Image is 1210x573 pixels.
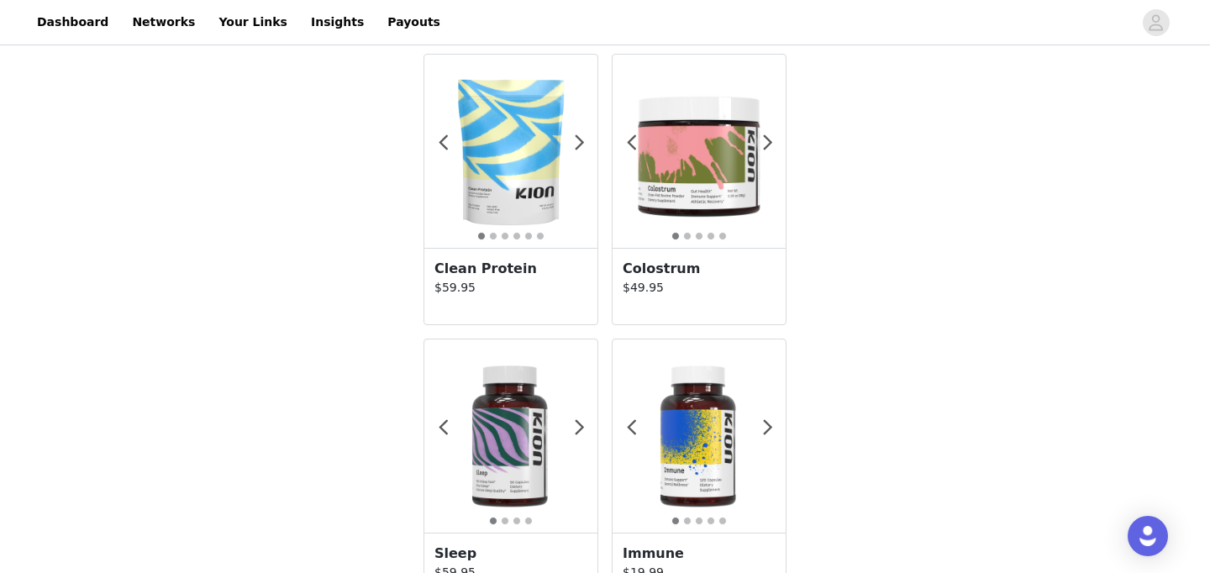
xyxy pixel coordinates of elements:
button: 5 [718,517,727,525]
button: 3 [695,232,703,240]
button: 3 [695,517,703,525]
button: 3 [513,517,521,525]
p: $59.95 [434,279,587,297]
h3: Immune [623,544,776,564]
button: 4 [524,517,533,525]
a: Insights [301,3,374,41]
button: 2 [489,232,497,240]
button: 1 [489,517,497,525]
img: #flavor_smooth_vanilla [424,65,597,238]
a: Dashboard [27,3,118,41]
button: 6 [536,232,544,240]
button: 4 [707,232,715,240]
h3: Colostrum [623,259,776,279]
button: 1 [671,517,680,525]
h3: Clean Protein [434,259,587,279]
button: 4 [513,232,521,240]
div: Open Intercom Messenger [1128,516,1168,556]
div: avatar [1148,9,1164,36]
button: 5 [524,232,533,240]
a: Networks [122,3,205,41]
button: 3 [501,232,509,240]
button: 1 [477,232,486,240]
button: 4 [707,517,715,525]
a: Your Links [208,3,297,41]
button: 5 [718,232,727,240]
a: Payouts [377,3,450,41]
h3: Sleep [434,544,587,564]
p: $49.95 [623,279,776,297]
button: 2 [501,517,509,525]
button: 2 [683,232,692,240]
button: 1 [671,232,680,240]
button: 2 [683,517,692,525]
